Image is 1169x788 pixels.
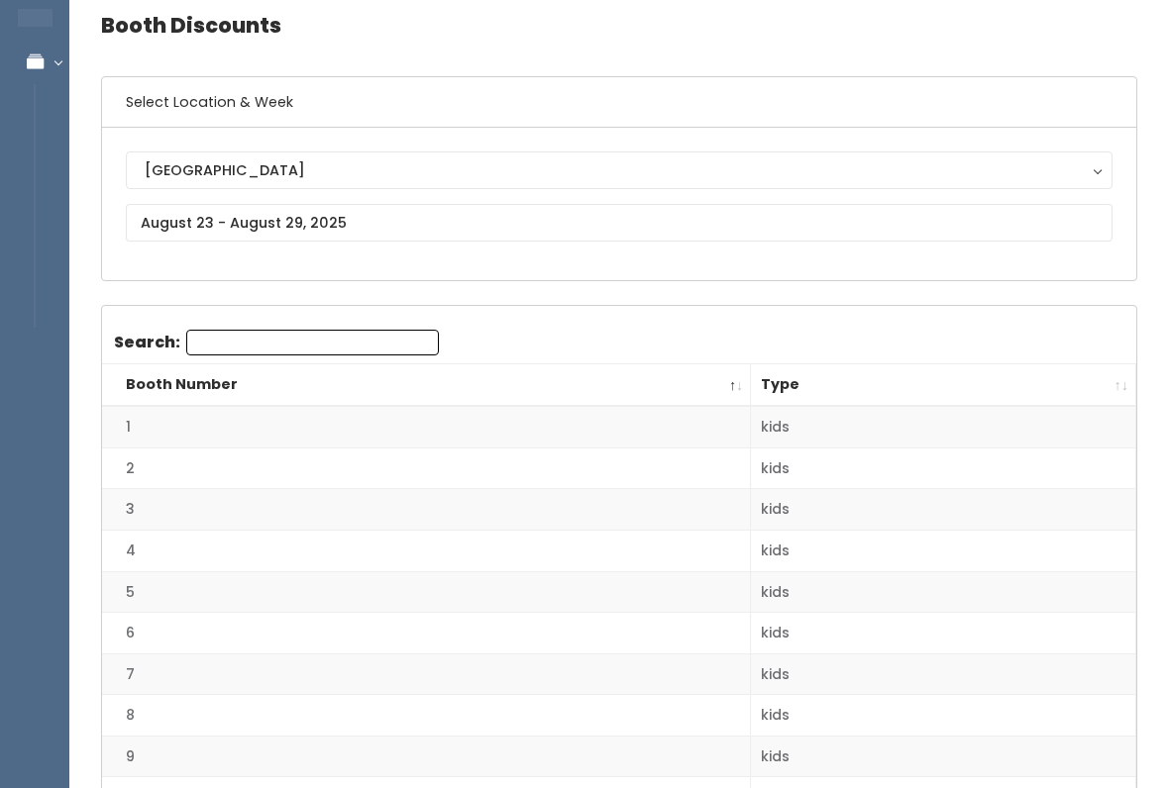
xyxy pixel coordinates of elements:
[126,204,1113,242] input: August 23 - August 29, 2025
[102,77,1136,128] h6: Select Location & Week
[751,736,1136,777] td: kids
[186,330,439,355] input: Search:
[102,447,751,489] td: 2
[751,531,1136,572] td: kids
[751,447,1136,489] td: kids
[751,613,1136,654] td: kids
[102,613,751,654] td: 6
[114,330,439,355] label: Search:
[102,736,751,777] td: 9
[102,489,751,531] td: 3
[102,695,751,737] td: 8
[102,571,751,613] td: 5
[102,531,751,572] td: 4
[751,364,1136,407] th: Type: activate to sort column ascending
[102,364,751,407] th: Booth Number: activate to sort column descending
[102,653,751,695] td: 7
[751,571,1136,613] td: kids
[145,159,1094,181] div: [GEOGRAPHIC_DATA]
[102,406,751,447] td: 1
[751,406,1136,447] td: kids
[751,653,1136,695] td: kids
[751,489,1136,531] td: kids
[751,695,1136,737] td: kids
[126,151,1113,189] button: [GEOGRAPHIC_DATA]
